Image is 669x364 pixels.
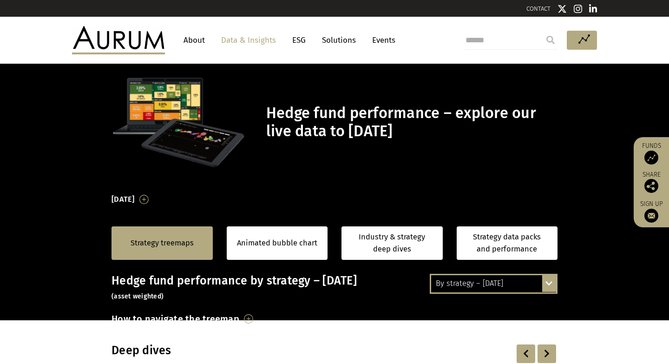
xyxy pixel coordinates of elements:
input: Submit [541,31,560,49]
a: Funds [638,142,664,165]
img: Sign up to our newsletter [644,209,658,223]
img: Aurum [72,26,165,54]
h1: Hedge fund performance – explore our live data to [DATE] [266,104,555,140]
h3: Deep dives [111,344,438,357]
h3: Hedge fund performance by strategy – [DATE] [111,274,557,302]
img: Twitter icon [557,4,567,13]
a: CONTACT [526,5,551,12]
img: Instagram icon [574,4,582,13]
a: Animated bubble chart [237,237,317,249]
a: Strategy data packs and performance [457,226,558,260]
img: Linkedin icon [589,4,597,13]
a: About [179,32,210,49]
a: ESG [288,32,310,49]
a: Sign up [638,200,664,223]
h3: How to navigate the treemap [111,311,239,327]
a: Data & Insights [216,32,281,49]
h3: [DATE] [111,192,135,206]
img: Access Funds [644,151,658,165]
a: Strategy treemaps [131,237,194,249]
div: By strategy – [DATE] [431,275,556,292]
div: Share [638,172,664,193]
a: Solutions [317,32,361,49]
a: Industry & strategy deep dives [341,226,443,260]
a: Events [367,32,395,49]
img: Share this post [644,179,658,193]
small: (asset weighted) [111,292,164,300]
